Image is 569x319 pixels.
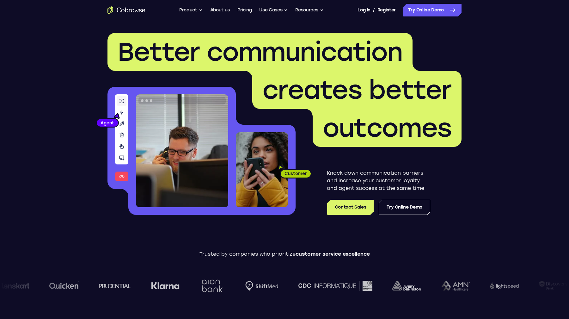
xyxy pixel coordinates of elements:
[118,37,402,67] span: Better communication
[373,6,375,14] span: /
[245,281,278,291] img: Shiftmed
[262,75,451,105] span: creates better
[136,94,228,207] img: A customer support agent talking on the phone
[237,4,252,16] a: Pricing
[327,169,430,192] p: Knock down communication barriers and increase your customer loyalty and agent success at the sam...
[296,251,370,257] span: customer service excellence
[377,4,396,16] a: Register
[150,282,179,290] img: Klarna
[199,273,224,299] img: Aion Bank
[358,4,370,16] a: Log In
[323,113,451,143] span: outcomes
[379,200,430,215] a: Try Online Demo
[98,283,130,288] img: prudential
[327,200,374,215] a: Contact Sales
[259,4,288,16] button: Use Cases
[441,281,469,291] img: AMN Healthcare
[295,4,324,16] button: Resources
[298,281,372,291] img: CDC Informatique
[179,4,203,16] button: Product
[403,4,462,16] a: Try Online Demo
[107,6,145,14] a: Go to the home page
[392,281,420,291] img: avery-dennison
[210,4,230,16] a: About us
[236,132,288,207] img: A customer holding their phone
